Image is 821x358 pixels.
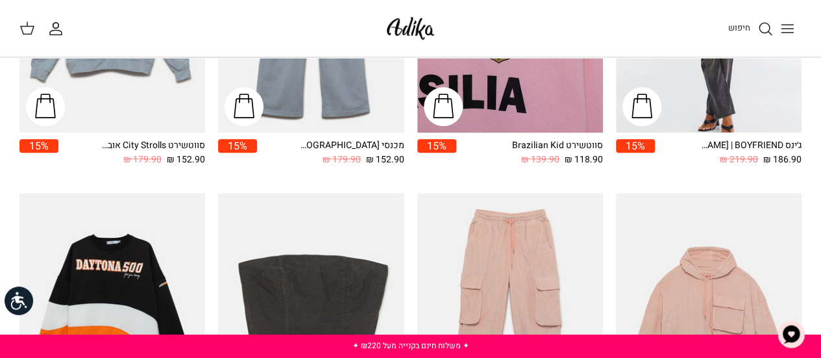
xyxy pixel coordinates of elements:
span: 219.90 ₪ [720,153,758,167]
span: 15% [19,139,58,153]
button: צ'אט [772,315,811,354]
span: 15% [218,139,257,153]
div: סווטשירט Brazilian Kid [499,139,603,153]
a: 15% [19,139,58,167]
span: 15% [616,139,655,153]
span: 152.90 ₪ [167,153,205,167]
a: ג׳ינס All Or Nothing [PERSON_NAME] | BOYFRIEND 186.90 ₪ 219.90 ₪ [655,139,802,167]
span: 186.90 ₪ [763,153,802,167]
a: מכנסי [GEOGRAPHIC_DATA] 152.90 ₪ 179.90 ₪ [257,139,404,167]
div: ג׳ינס All Or Nothing [PERSON_NAME] | BOYFRIEND [698,139,802,153]
a: 15% [616,139,655,167]
a: חיפוש [728,21,773,36]
div: מכנסי [GEOGRAPHIC_DATA] [300,139,404,153]
span: 15% [417,139,456,153]
span: 152.90 ₪ [366,153,404,167]
a: 15% [218,139,257,167]
span: 179.90 ₪ [123,153,162,167]
span: 139.90 ₪ [521,153,559,167]
a: סווטשירט City Strolls אוברסייז 152.90 ₪ 179.90 ₪ [58,139,205,167]
img: Adika IL [383,13,438,44]
button: Toggle menu [773,14,802,43]
a: 15% [417,139,456,167]
span: 179.90 ₪ [323,153,361,167]
a: החשבון שלי [48,21,69,36]
span: 118.90 ₪ [565,153,603,167]
a: ✦ משלוח חינם בקנייה מעל ₪220 ✦ [352,340,469,352]
span: חיפוש [728,21,750,34]
div: סווטשירט City Strolls אוברסייז [101,139,205,153]
a: סווטשירט Brazilian Kid 118.90 ₪ 139.90 ₪ [456,139,603,167]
